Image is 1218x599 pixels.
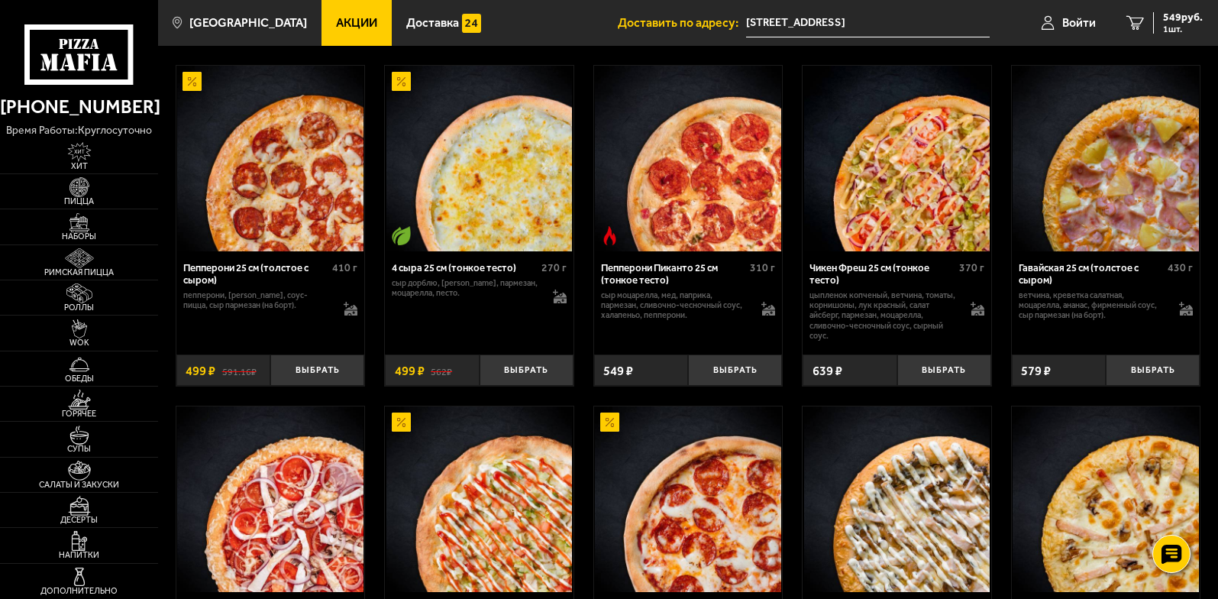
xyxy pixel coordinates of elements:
[746,9,990,37] input: Ваш адрес доставки
[595,406,780,592] img: Пепперони 25 см (тонкое тесто)
[183,72,202,91] img: Акционный
[804,66,990,251] img: Чикен Фреш 25 см (тонкое тесто)
[386,406,572,592] img: Аль-Шам 25 см (тонкое тесто)
[809,262,955,287] div: Чикен Фреш 25 см (тонкое тесто)
[392,278,540,299] p: сыр дорблю, [PERSON_NAME], пармезан, моцарелла, песто.
[1062,17,1096,29] span: Войти
[746,9,990,37] span: Россия, Санкт-Петербург, проспект Тореза, 9
[270,355,364,386] button: Выбрать
[385,66,573,251] a: АкционныйВегетарианское блюдо4 сыра 25 см (тонкое тесто)
[336,17,377,29] span: Акции
[813,363,842,378] span: 639 ₽
[177,66,363,251] img: Пепперони 25 см (толстое с сыром)
[1168,261,1193,274] span: 430 г
[603,363,633,378] span: 549 ₽
[803,406,991,592] a: Грибная с цыплёнком и сулугуни 25 см (толстое с сыром)
[1019,262,1164,287] div: Гавайская 25 см (толстое с сыром)
[395,363,425,378] span: 499 ₽
[1019,290,1167,321] p: ветчина, креветка салатная, моцарелла, ананас, фирменный соус, сыр пармезан (на борт).
[809,290,958,341] p: цыпленок копченый, ветчина, томаты, корнишоны, лук красный, салат айсберг, пармезан, моцарелла, с...
[1013,406,1198,592] img: Пикантный цыплёнок сулугуни 25 см (толстое с сыром)
[189,17,307,29] span: [GEOGRAPHIC_DATA]
[183,290,331,311] p: пепперони, [PERSON_NAME], соус-пицца, сыр пармезан (на борт).
[385,406,573,592] a: АкционныйАль-Шам 25 см (тонкое тесто)
[1012,406,1200,592] a: Пикантный цыплёнок сулугуни 25 см (толстое с сыром)
[594,66,783,251] a: Острое блюдоПепперони Пиканто 25 см (тонкое тесто)
[1021,363,1051,378] span: 579 ₽
[222,364,257,377] s: 591.16 ₽
[1163,12,1203,23] span: 549 руб.
[392,226,411,245] img: Вегетарианское блюдо
[541,261,567,274] span: 270 г
[803,66,991,251] a: Чикен Фреш 25 см (тонкое тесто)
[600,226,619,245] img: Острое блюдо
[176,66,365,251] a: АкционныйПепперони 25 см (толстое с сыром)
[186,363,215,378] span: 499 ₽
[406,17,459,29] span: Доставка
[594,406,783,592] a: АкционныйПепперони 25 см (тонкое тесто)
[1163,24,1203,34] span: 1 шт.
[600,413,619,432] img: Акционный
[897,355,991,386] button: Выбрать
[804,406,990,592] img: Грибная с цыплёнком и сулугуни 25 см (толстое с сыром)
[750,261,775,274] span: 310 г
[462,14,481,33] img: 15daf4d41897b9f0e9f617042186c801.svg
[601,290,749,321] p: сыр Моцарелла, мед, паприка, пармезан, сливочно-чесночный соус, халапеньо, пепперони.
[183,262,328,287] div: Пепперони 25 см (толстое с сыром)
[595,66,780,251] img: Пепперони Пиканто 25 см (тонкое тесто)
[688,355,782,386] button: Выбрать
[386,66,572,251] img: 4 сыра 25 см (тонкое тесто)
[1106,355,1200,386] button: Выбрать
[392,72,411,91] img: Акционный
[618,17,746,29] span: Доставить по адресу:
[177,406,363,592] img: Петровская 25 см (толстое с сыром)
[176,406,365,592] a: Петровская 25 см (толстое с сыром)
[392,413,411,432] img: Акционный
[392,262,537,274] div: 4 сыра 25 см (тонкое тесто)
[480,355,573,386] button: Выбрать
[1013,66,1198,251] img: Гавайская 25 см (толстое с сыром)
[959,261,984,274] span: 370 г
[431,364,452,377] s: 562 ₽
[601,262,746,287] div: Пепперони Пиканто 25 см (тонкое тесто)
[332,261,357,274] span: 410 г
[1012,66,1200,251] a: Гавайская 25 см (толстое с сыром)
